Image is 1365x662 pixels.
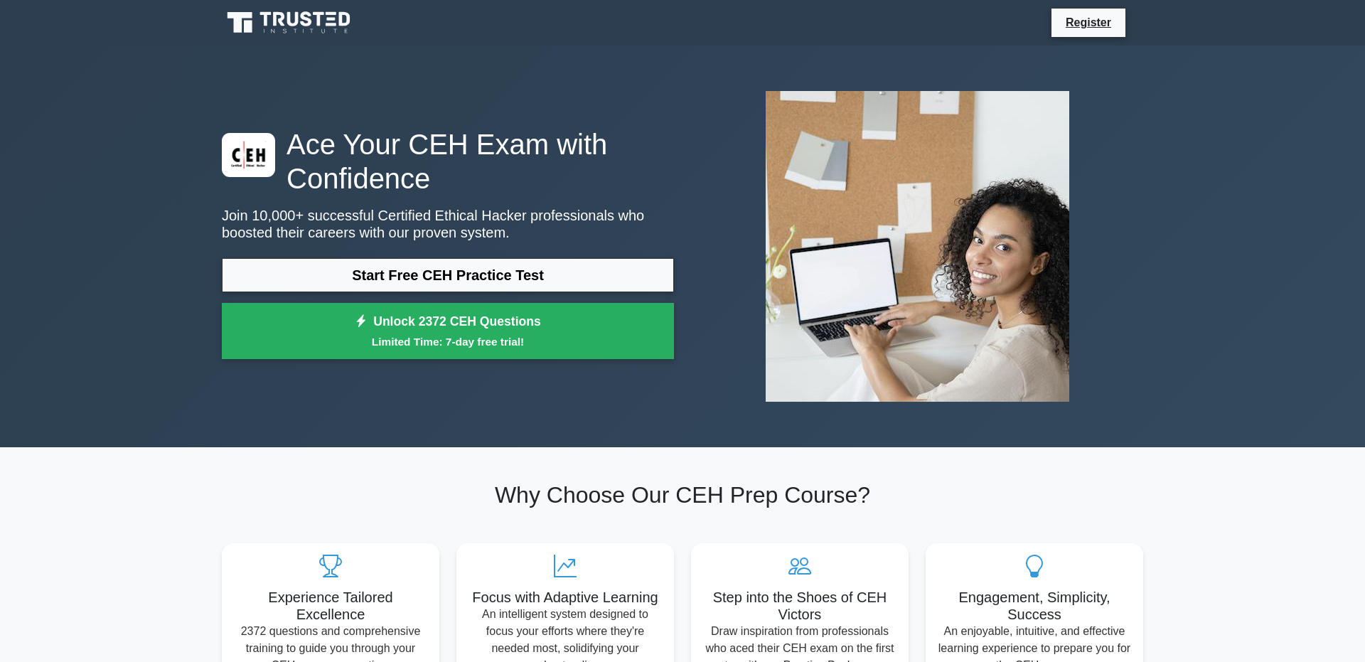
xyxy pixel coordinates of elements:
[222,207,674,241] p: Join 10,000+ successful Certified Ethical Hacker professionals who boosted their careers with our...
[222,258,674,292] a: Start Free CEH Practice Test
[937,589,1132,623] h5: Engagement, Simplicity, Success
[1057,14,1120,31] a: Register
[222,127,674,196] h1: Ace Your CEH Exam with Confidence
[233,589,428,623] h5: Experience Tailored Excellence
[222,303,674,360] a: Unlock 2372 CEH QuestionsLimited Time: 7-day free trial!
[468,589,663,606] h5: Focus with Adaptive Learning
[240,333,656,350] small: Limited Time: 7-day free trial!
[222,481,1143,508] h2: Why Choose Our CEH Prep Course?
[702,589,897,623] h5: Step into the Shoes of CEH Victors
